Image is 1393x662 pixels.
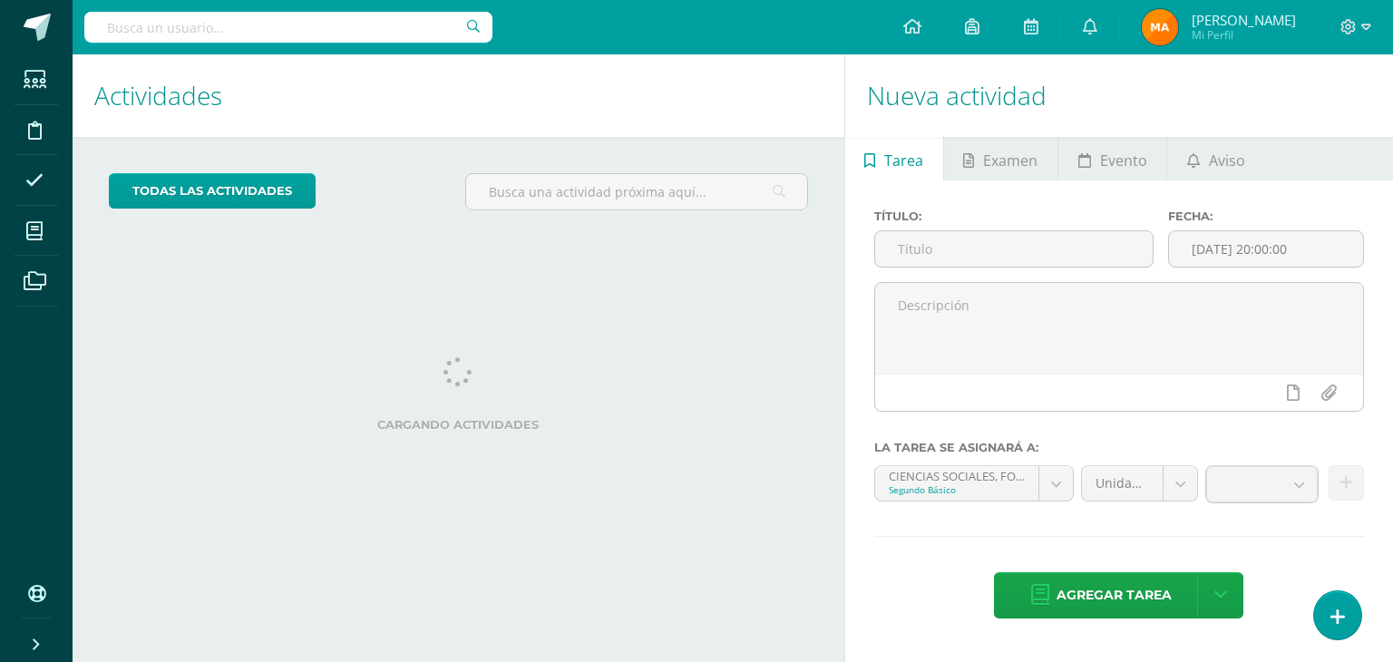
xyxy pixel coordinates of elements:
[874,441,1364,454] label: La tarea se asignará a:
[1082,466,1197,501] a: Unidad 4
[1168,209,1364,223] label: Fecha:
[944,137,1057,180] a: Examen
[1167,137,1264,180] a: Aviso
[889,466,1025,483] div: CIENCIAS SOCIALES, FORMACIÓN CIUDADANA E INTERCULTURALIDAD 'Sección A'
[1100,139,1147,182] span: Evento
[875,231,1154,267] input: Título
[109,173,316,209] a: todas las Actividades
[84,12,492,43] input: Busca un usuario...
[867,54,1371,137] h1: Nueva actividad
[1096,466,1149,501] span: Unidad 4
[1057,573,1172,618] span: Agregar tarea
[1192,27,1296,43] span: Mi Perfil
[1192,11,1296,29] span: [PERSON_NAME]
[884,139,923,182] span: Tarea
[1209,139,1245,182] span: Aviso
[94,54,823,137] h1: Actividades
[1142,9,1178,45] img: 5d98c8432932463505bd6846e15a9a15.png
[874,209,1154,223] label: Título:
[1169,231,1363,267] input: Fecha de entrega
[109,418,808,432] label: Cargando actividades
[845,137,943,180] a: Tarea
[875,466,1073,501] a: CIENCIAS SOCIALES, FORMACIÓN CIUDADANA E INTERCULTURALIDAD 'Sección A'Segundo Básico
[983,139,1037,182] span: Examen
[889,483,1025,496] div: Segundo Básico
[466,174,806,209] input: Busca una actividad próxima aquí...
[1058,137,1166,180] a: Evento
